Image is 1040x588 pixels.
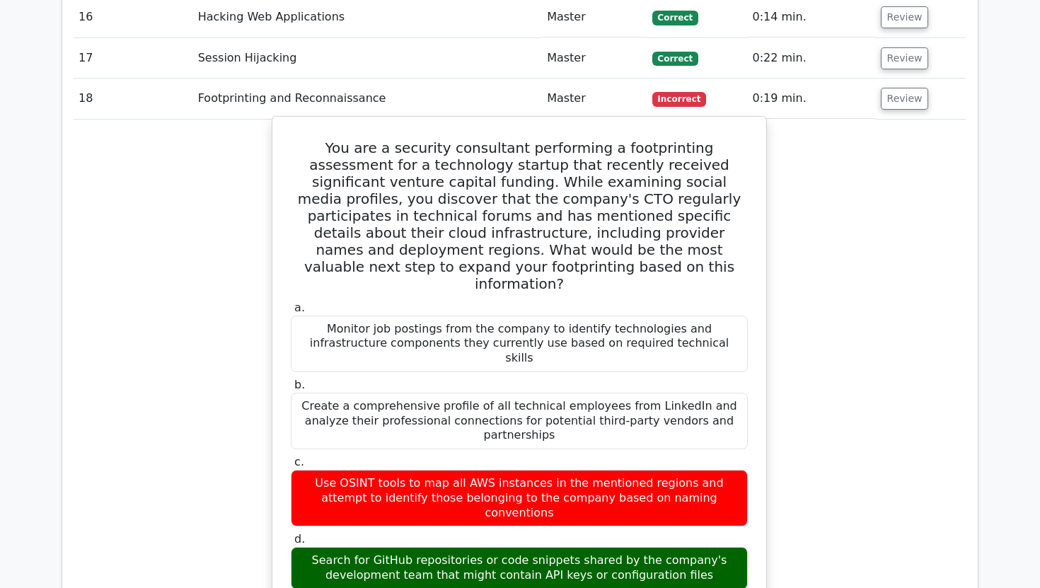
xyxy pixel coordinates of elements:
[881,88,929,110] button: Review
[294,532,305,546] span: d.
[541,79,646,119] td: Master
[541,38,646,79] td: Master
[881,6,929,28] button: Review
[192,79,541,119] td: Footprinting and Reconnaissance
[652,52,698,66] span: Correct
[291,393,748,449] div: Create a comprehensive profile of all technical employees from LinkedIn and analyze their profess...
[652,11,698,25] span: Correct
[289,139,749,292] h5: You are a security consultant performing a footprinting assessment for a technology startup that ...
[294,455,304,468] span: c.
[291,316,748,372] div: Monitor job postings from the company to identify technologies and infrastructure components they...
[192,38,541,79] td: Session Hijacking
[881,47,929,69] button: Review
[291,470,748,526] div: Use OSINT tools to map all AWS instances in the mentioned regions and attempt to identify those b...
[294,378,305,391] span: b.
[73,79,192,119] td: 18
[747,79,875,119] td: 0:19 min.
[294,301,305,314] span: a.
[747,38,875,79] td: 0:22 min.
[652,92,707,106] span: Incorrect
[73,38,192,79] td: 17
